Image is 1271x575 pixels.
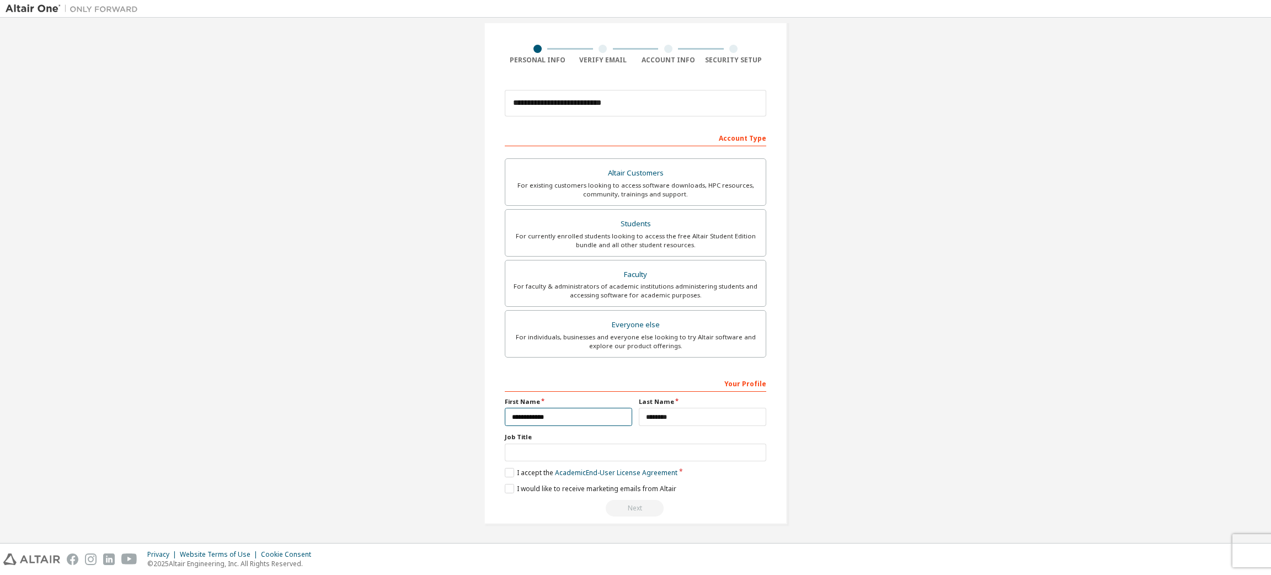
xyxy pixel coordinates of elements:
div: For individuals, businesses and everyone else looking to try Altair software and explore our prod... [512,333,759,350]
img: instagram.svg [85,553,97,565]
label: I would like to receive marketing emails from Altair [505,484,676,493]
div: For existing customers looking to access software downloads, HPC resources, community, trainings ... [512,181,759,199]
img: altair_logo.svg [3,553,60,565]
label: I accept the [505,468,677,477]
div: Verify Email [570,56,636,65]
div: Students [512,216,759,232]
div: Security Setup [701,56,767,65]
img: facebook.svg [67,553,78,565]
div: Website Terms of Use [180,550,261,559]
div: Your Profile [505,374,766,392]
div: Privacy [147,550,180,559]
img: Altair One [6,3,143,14]
div: Read and acccept EULA to continue [505,500,766,517]
div: Cookie Consent [261,550,318,559]
div: Account Info [635,56,701,65]
div: Altair Customers [512,166,759,181]
label: First Name [505,397,632,406]
div: For currently enrolled students looking to access the free Altair Student Edition bundle and all ... [512,232,759,249]
div: Faculty [512,267,759,283]
div: Account Type [505,129,766,146]
img: youtube.svg [121,553,137,565]
a: Academic End-User License Agreement [555,468,677,477]
div: For faculty & administrators of academic institutions administering students and accessing softwa... [512,282,759,300]
p: © 2025 Altair Engineering, Inc. All Rights Reserved. [147,559,318,568]
label: Job Title [505,433,766,441]
div: Personal Info [505,56,570,65]
img: linkedin.svg [103,553,115,565]
div: Everyone else [512,317,759,333]
label: Last Name [639,397,766,406]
